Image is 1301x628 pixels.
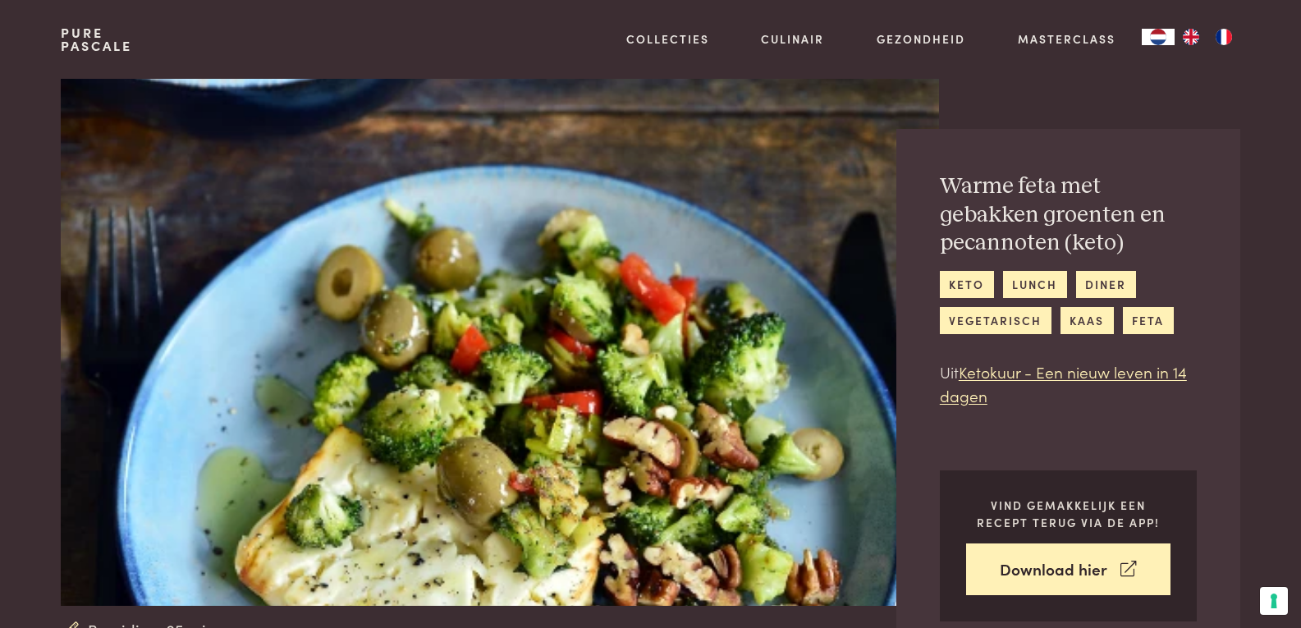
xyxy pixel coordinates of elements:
p: Uit [940,360,1197,407]
a: Culinair [761,30,824,48]
img: Warme feta met gebakken groenten en pecannoten (keto) [61,79,938,606]
button: Uw voorkeuren voor toestemming voor trackingtechnologieën [1260,587,1288,615]
div: Language [1142,29,1175,45]
a: diner [1076,271,1136,298]
a: Masterclass [1018,30,1115,48]
a: NL [1142,29,1175,45]
a: keto [940,271,994,298]
a: Download hier [966,543,1170,595]
a: FR [1207,29,1240,45]
a: feta [1123,307,1174,334]
a: lunch [1003,271,1067,298]
a: PurePascale [61,26,132,53]
aside: Language selected: Nederlands [1142,29,1240,45]
ul: Language list [1175,29,1240,45]
a: EN [1175,29,1207,45]
h2: Warme feta met gebakken groenten en pecannoten (keto) [940,172,1197,258]
a: vegetarisch [940,307,1051,334]
a: kaas [1060,307,1114,334]
a: Ketokuur - Een nieuw leven in 14 dagen [940,360,1187,406]
a: Gezondheid [877,30,965,48]
p: Vind gemakkelijk een recept terug via de app! [966,497,1170,530]
a: Collecties [626,30,709,48]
